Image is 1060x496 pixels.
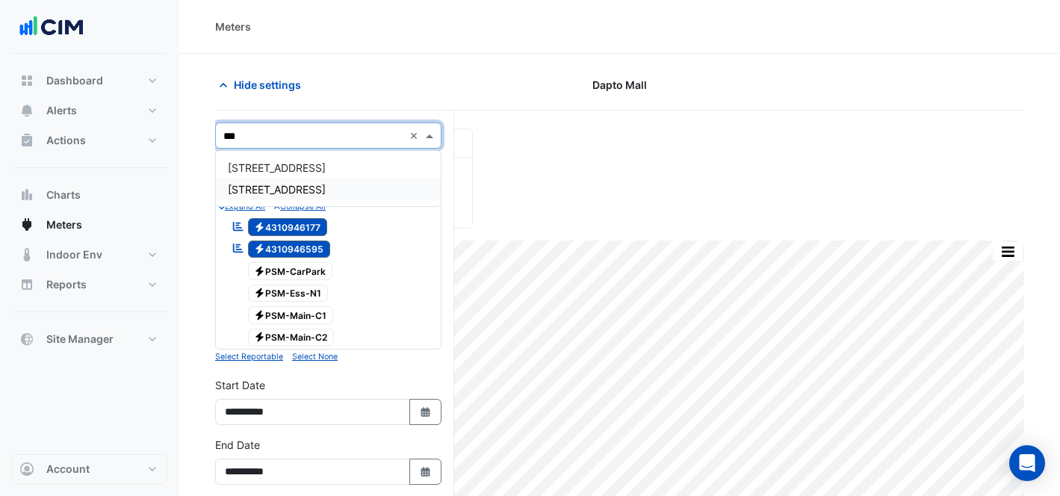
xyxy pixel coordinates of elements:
[19,332,34,347] app-icon: Site Manager
[215,377,265,393] label: Start Date
[254,332,265,343] fa-icon: Electricity
[232,242,245,255] fa-icon: Reportable
[248,329,335,347] span: PSM-Main-C2
[215,350,283,363] button: Select Reportable
[409,128,422,143] span: Clear
[292,350,338,363] button: Select None
[19,247,34,262] app-icon: Indoor Env
[419,406,433,418] fa-icon: Select Date
[12,180,167,210] button: Charts
[254,244,265,255] fa-icon: Electricity
[254,265,265,276] fa-icon: Electricity
[12,210,167,240] button: Meters
[254,221,265,232] fa-icon: Electricity
[46,187,81,202] span: Charts
[993,242,1023,261] button: More Options
[46,332,114,347] span: Site Manager
[248,241,331,258] span: 4310946595
[248,306,334,324] span: PSM-Main-C1
[19,217,34,232] app-icon: Meters
[228,161,326,174] span: [STREET_ADDRESS]
[46,277,87,292] span: Reports
[12,240,167,270] button: Indoor Env
[19,133,34,148] app-icon: Actions
[1009,445,1045,481] div: Open Intercom Messenger
[12,125,167,155] button: Actions
[248,218,328,236] span: 4310946177
[228,183,326,196] span: [STREET_ADDRESS]
[215,19,251,34] div: Meters
[12,454,167,484] button: Account
[12,66,167,96] button: Dashboard
[12,96,167,125] button: Alerts
[19,103,34,118] app-icon: Alerts
[215,72,311,98] button: Hide settings
[234,77,301,93] span: Hide settings
[46,73,103,88] span: Dashboard
[232,220,245,232] fa-icon: Reportable
[216,151,441,206] div: Options List
[248,285,329,303] span: PSM-Ess-N1
[248,262,333,280] span: PSM-CarPark
[46,247,102,262] span: Indoor Env
[292,352,338,362] small: Select None
[18,12,85,42] img: Company Logo
[592,77,647,93] span: Dapto Mall
[12,324,167,354] button: Site Manager
[215,437,260,453] label: End Date
[215,352,283,362] small: Select Reportable
[19,73,34,88] app-icon: Dashboard
[46,103,77,118] span: Alerts
[46,217,82,232] span: Meters
[46,133,86,148] span: Actions
[419,465,433,478] fa-icon: Select Date
[254,288,265,299] fa-icon: Electricity
[46,462,90,477] span: Account
[12,270,167,300] button: Reports
[254,309,265,320] fa-icon: Electricity
[19,277,34,292] app-icon: Reports
[19,187,34,202] app-icon: Charts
